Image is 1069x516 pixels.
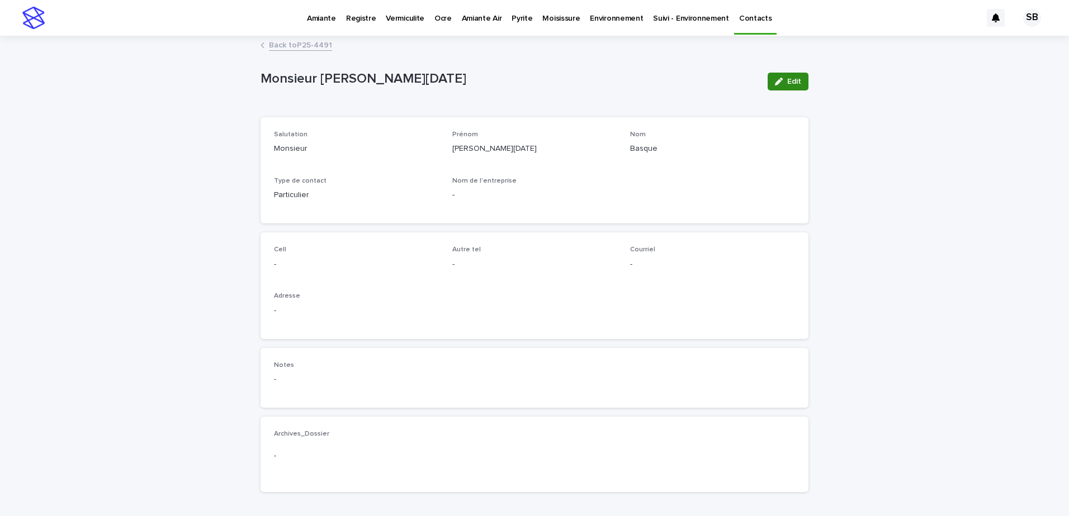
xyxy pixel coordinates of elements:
[274,131,308,138] span: Salutation
[261,71,759,87] p: Monsieur [PERSON_NAME][DATE]
[768,73,808,90] button: Edit
[630,143,795,155] p: Basque
[274,246,286,253] span: Cell
[452,178,517,184] span: Nom de l'entreprise
[274,431,329,437] span: Archives_Dossier
[452,189,617,201] p: -
[630,246,655,253] span: Courriel
[274,293,300,299] span: Adresse
[452,246,481,253] span: Autre tel
[274,259,439,270] p: -
[269,38,332,51] a: Back toP25-4491
[452,143,617,155] p: [PERSON_NAME][DATE]
[1023,9,1041,27] div: SB
[630,259,795,270] p: -
[274,362,294,369] span: Notes
[274,178,327,184] span: Type de contact
[787,78,801,85] span: Edit
[274,143,439,155] p: Monsieur
[630,131,646,138] span: Nom
[452,259,617,270] p: -
[274,450,439,462] p: -
[274,374,439,385] p: -
[452,131,478,138] span: Prénom
[274,305,439,317] p: -
[274,189,439,201] p: Particulier
[22,7,45,29] img: stacker-logo-s-only.png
